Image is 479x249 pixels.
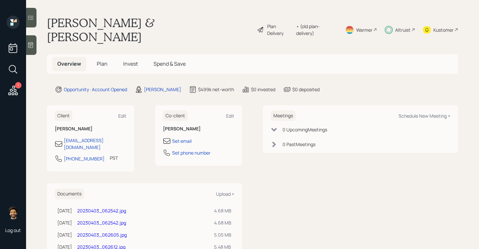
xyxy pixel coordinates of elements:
div: Opportunity · Account Opened [64,86,127,93]
div: PST [110,155,118,161]
h6: Co-client [163,110,188,121]
div: $0 deposited [292,86,320,93]
div: Edit [226,113,234,119]
div: Set phone number [172,149,210,156]
div: Set email [172,138,192,144]
div: 0 Upcoming Meeting s [283,126,327,133]
h6: Documents [55,189,84,199]
div: $0 invested [251,86,275,93]
a: 20230403_062542.jpg [77,220,126,226]
div: [PERSON_NAME] [144,86,181,93]
div: [EMAIL_ADDRESS][DOMAIN_NAME] [64,137,126,151]
div: 0 Past Meeting s [283,141,315,148]
h6: [PERSON_NAME] [55,126,126,132]
div: Warmer [356,26,372,33]
img: eric-schwartz-headshot.png [7,206,20,219]
div: Schedule New Meeting + [399,113,450,119]
span: Plan [97,60,108,67]
div: [DATE] [57,231,72,238]
h6: Client [55,110,72,121]
div: 1 [15,82,22,89]
div: 4.68 MB [214,219,232,226]
div: [DATE] [57,219,72,226]
span: Invest [123,60,138,67]
div: Edit [118,113,126,119]
a: 20230403_062605.jpg [77,232,127,238]
div: [DATE] [57,207,72,214]
a: 20230403_062542.jpg [77,207,126,214]
h1: [PERSON_NAME] & [PERSON_NAME] [47,16,252,44]
div: $499k net-worth [198,86,234,93]
span: Spend & Save [153,60,186,67]
div: 4.68 MB [214,207,232,214]
div: 5.05 MB [214,231,232,238]
div: Upload + [216,191,234,197]
span: Overview [57,60,81,67]
div: Log out [5,227,21,233]
h6: [PERSON_NAME] [163,126,235,132]
div: [PHONE_NUMBER] [64,155,105,162]
div: Altruist [395,26,411,33]
div: Plan Delivery [267,23,293,37]
h6: Meetings [271,110,296,121]
div: Kustomer [433,26,454,33]
div: • (old plan-delivery) [296,23,337,37]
